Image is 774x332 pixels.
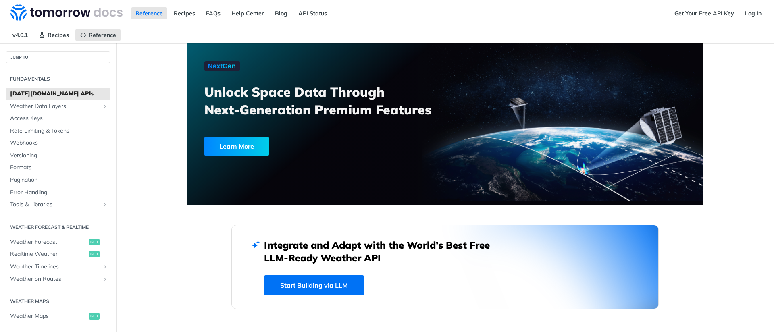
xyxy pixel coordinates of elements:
span: Weather on Routes [10,275,100,283]
div: Learn More [204,137,269,156]
a: Realtime Weatherget [6,248,110,260]
span: Webhooks [10,139,108,147]
a: Tools & LibrariesShow subpages for Tools & Libraries [6,199,110,211]
button: Show subpages for Weather Timelines [102,264,108,270]
span: Rate Limiting & Tokens [10,127,108,135]
button: JUMP TO [6,51,110,63]
a: Formats [6,162,110,174]
a: Learn More [204,137,404,156]
a: Weather Forecastget [6,236,110,248]
a: Access Keys [6,112,110,124]
a: Recipes [34,29,73,41]
span: Weather Timelines [10,263,100,271]
a: [DATE][DOMAIN_NAME] APIs [6,88,110,100]
span: [DATE][DOMAIN_NAME] APIs [10,90,108,98]
span: Realtime Weather [10,250,87,258]
span: Formats [10,164,108,172]
span: Access Keys [10,114,108,122]
span: get [89,251,100,257]
span: get [89,239,100,245]
a: Help Center [227,7,268,19]
h2: Weather Forecast & realtime [6,224,110,231]
a: Reference [131,7,167,19]
a: Weather Mapsget [6,310,110,322]
h3: Unlock Space Data Through Next-Generation Premium Features [204,83,454,118]
h2: Integrate and Adapt with the World’s Best Free LLM-Ready Weather API [264,239,502,264]
span: Error Handling [10,189,108,197]
a: Webhooks [6,137,110,149]
span: Recipes [48,31,69,39]
span: v4.0.1 [8,29,32,41]
img: NextGen [204,61,240,71]
a: API Status [294,7,331,19]
button: Show subpages for Tools & Libraries [102,201,108,208]
a: Versioning [6,149,110,162]
span: Weather Maps [10,312,87,320]
span: Weather Forecast [10,238,87,246]
a: Weather Data LayersShow subpages for Weather Data Layers [6,100,110,112]
a: Weather on RoutesShow subpages for Weather on Routes [6,273,110,285]
h2: Fundamentals [6,75,110,83]
a: Rate Limiting & Tokens [6,125,110,137]
a: Reference [75,29,121,41]
span: Weather Data Layers [10,102,100,110]
a: Start Building via LLM [264,275,364,295]
a: FAQs [202,7,225,19]
a: Error Handling [6,187,110,199]
h2: Weather Maps [6,298,110,305]
span: Reference [89,31,116,39]
span: Versioning [10,151,108,160]
a: Log In [741,7,766,19]
button: Show subpages for Weather Data Layers [102,103,108,110]
span: Pagination [10,176,108,184]
a: Weather TimelinesShow subpages for Weather Timelines [6,261,110,273]
button: Show subpages for Weather on Routes [102,276,108,282]
img: Tomorrow.io Weather API Docs [10,4,123,21]
a: Get Your Free API Key [670,7,739,19]
span: get [89,313,100,320]
a: Recipes [169,7,200,19]
span: Tools & Libraries [10,201,100,209]
a: Blog [270,7,292,19]
a: Pagination [6,174,110,186]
